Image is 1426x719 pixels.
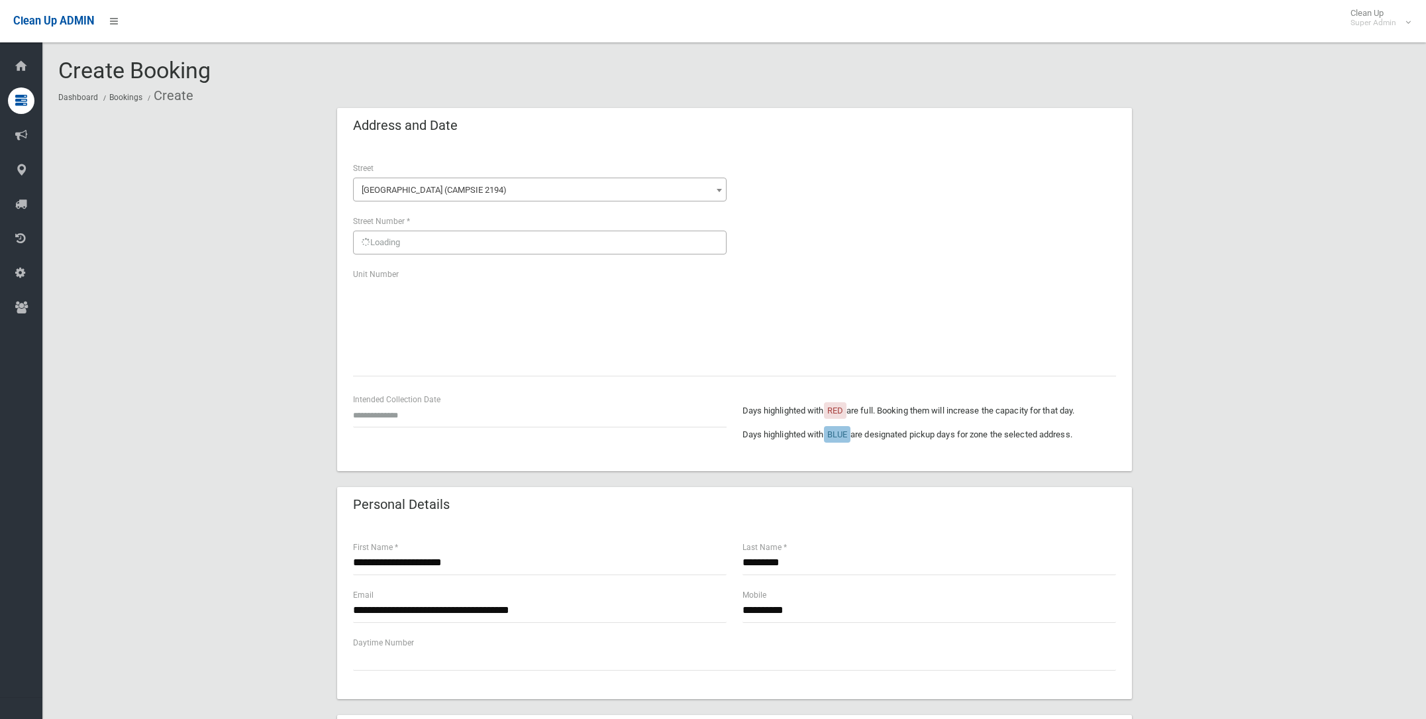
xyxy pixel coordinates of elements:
[742,403,1116,419] p: Days highlighted with are full. Booking them will increase the capacity for that day.
[13,15,94,27] span: Clean Up ADMIN
[827,429,847,439] span: BLUE
[337,113,474,138] header: Address and Date
[58,57,211,83] span: Create Booking
[356,181,723,199] span: North Parade (CAMPSIE 2194)
[1344,8,1409,28] span: Clean Up
[58,93,98,102] a: Dashboard
[353,178,727,201] span: North Parade (CAMPSIE 2194)
[337,492,466,518] header: Personal Details
[827,406,843,415] span: RED
[353,231,727,254] div: Loading
[109,93,142,102] a: Bookings
[144,83,193,108] li: Create
[1350,18,1396,28] small: Super Admin
[742,427,1116,443] p: Days highlighted with are designated pickup days for zone the selected address.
